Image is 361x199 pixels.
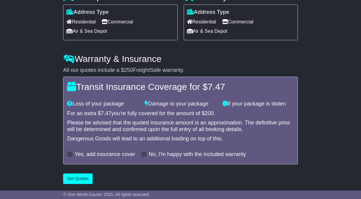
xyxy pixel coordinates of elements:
span: © One World Courier 2025. All rights reserved. [63,192,150,197]
span: 7.47 [208,82,225,92]
h4: Warranty & Insurance [63,54,298,64]
button: Get Quotes [63,173,93,184]
div: Please be advised that the quoted insurance amount is an approximation. The definitive price will... [67,120,294,133]
label: Address Type [187,9,229,16]
label: Address Type [66,9,109,16]
div: Damage to your package [142,101,219,107]
span: 200 [205,110,214,116]
span: Air & Sea Depot [187,26,228,36]
span: Commercial [102,17,133,26]
label: Yes, add insurance cover [75,151,135,158]
h4: Transit Insurance Coverage for $ [67,82,294,92]
span: 7.47 [101,110,111,116]
div: Loss of your package [64,101,142,107]
span: 250 [124,67,133,73]
span: Residential [66,17,96,26]
label: No, I'm happy with the included warranty [149,151,246,158]
span: Air & Sea Depot [66,26,107,36]
div: For an extra $ you're fully covered for the amount of $ . [67,110,294,117]
div: All our quotes include a $ FreightSafe warranty. [63,67,298,74]
div: If your package is stolen [219,101,297,107]
span: Commercial [222,17,253,26]
span: Residential [187,17,216,26]
div: Dangerous Goods will lead to an additional loading on top of this. [67,136,294,142]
